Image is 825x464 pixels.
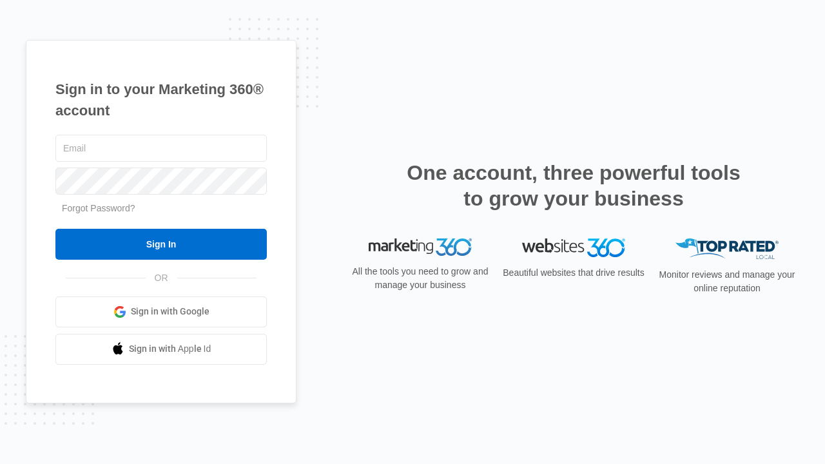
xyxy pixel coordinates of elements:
[62,203,135,213] a: Forgot Password?
[129,342,211,356] span: Sign in with Apple Id
[348,265,492,292] p: All the tools you need to grow and manage your business
[55,79,267,121] h1: Sign in to your Marketing 360® account
[131,305,209,318] span: Sign in with Google
[55,229,267,260] input: Sign In
[55,296,267,327] a: Sign in with Google
[522,238,625,257] img: Websites 360
[403,160,744,211] h2: One account, three powerful tools to grow your business
[55,334,267,365] a: Sign in with Apple Id
[369,238,472,256] img: Marketing 360
[501,266,646,280] p: Beautiful websites that drive results
[146,271,177,285] span: OR
[675,238,779,260] img: Top Rated Local
[655,268,799,295] p: Monitor reviews and manage your online reputation
[55,135,267,162] input: Email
